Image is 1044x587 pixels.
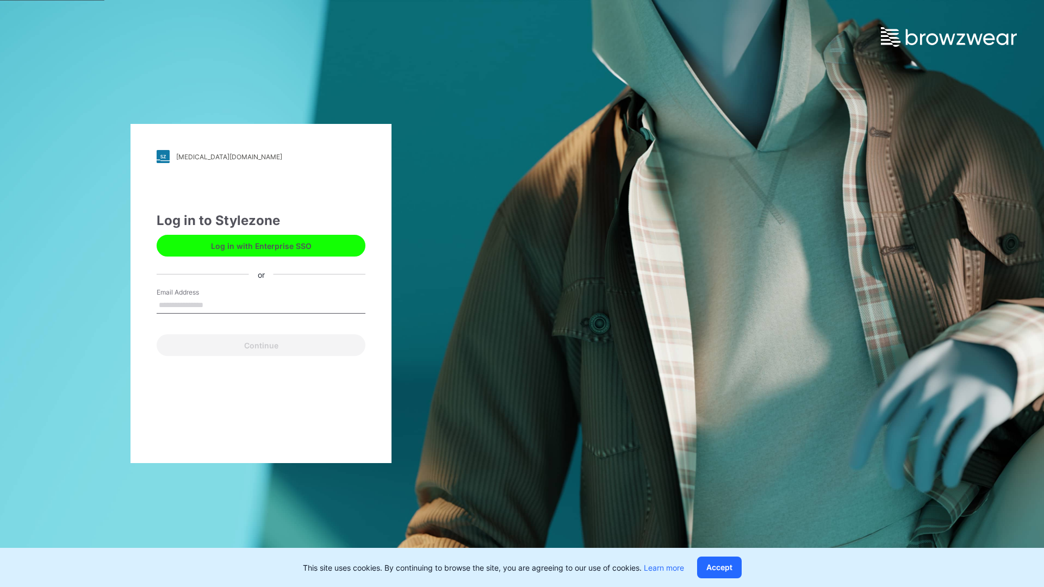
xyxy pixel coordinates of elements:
[157,150,170,163] img: stylezone-logo.562084cfcfab977791bfbf7441f1a819.svg
[157,150,365,163] a: [MEDICAL_DATA][DOMAIN_NAME]
[644,563,684,572] a: Learn more
[176,153,282,161] div: [MEDICAL_DATA][DOMAIN_NAME]
[303,562,684,573] p: This site uses cookies. By continuing to browse the site, you are agreeing to our use of cookies.
[881,27,1017,47] img: browzwear-logo.e42bd6dac1945053ebaf764b6aa21510.svg
[249,268,274,280] div: or
[157,211,365,230] div: Log in to Stylezone
[157,288,233,297] label: Email Address
[697,557,742,578] button: Accept
[157,235,365,257] button: Log in with Enterprise SSO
